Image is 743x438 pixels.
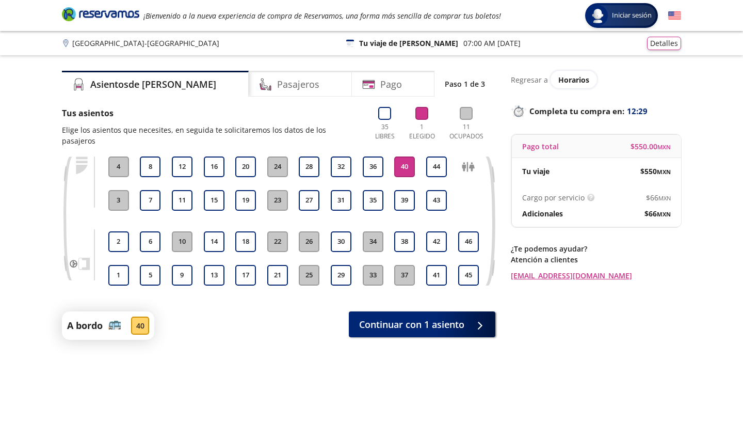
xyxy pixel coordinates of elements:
button: 5 [140,265,160,286]
button: 25 [299,265,319,286]
p: [GEOGRAPHIC_DATA] - [GEOGRAPHIC_DATA] [72,38,219,49]
i: Brand Logo [62,6,139,22]
button: 37 [394,265,415,286]
p: Regresar a [511,74,548,85]
button: 35 [363,190,383,211]
small: MXN [658,194,671,202]
button: 30 [331,231,351,252]
button: 46 [458,231,479,252]
h4: Pago [380,77,402,91]
p: Tu viaje de [PERSON_NAME] [359,38,458,49]
button: 11 [172,190,192,211]
button: 34 [363,231,383,252]
p: Tu viaje [522,166,550,177]
p: 35 Libres [370,122,399,141]
p: Paso 1 de 3 [445,79,485,89]
p: Completa tu compra en : [511,104,681,118]
button: 9 [172,265,192,286]
span: $ 66 [646,192,671,203]
button: 29 [331,265,351,286]
span: Continuar con 1 asiento [359,318,464,332]
p: Adicionales [522,208,563,219]
h4: Pasajeros [277,77,319,91]
button: 8 [140,157,160,177]
p: ¿Te podemos ayudar? [511,243,681,254]
button: 24 [267,157,288,177]
small: MXN [657,168,671,176]
button: 17 [235,265,256,286]
button: 32 [331,157,351,177]
button: 18 [235,231,256,252]
p: 1 Elegido [407,122,438,141]
button: 16 [204,157,224,177]
button: 43 [426,190,447,211]
p: Elige los asientos que necesites, en seguida te solicitaremos los datos de los pasajeros [62,124,360,146]
p: Pago total [522,141,559,152]
button: 1 [108,265,129,286]
button: 27 [299,190,319,211]
button: 41 [426,265,447,286]
button: 12 [172,157,192,177]
button: 42 [426,231,447,252]
button: 39 [394,190,415,211]
button: 22 [267,231,288,252]
p: Tus asientos [62,107,360,119]
button: 26 [299,231,319,252]
button: 3 [108,190,129,211]
button: 31 [331,190,351,211]
em: ¡Bienvenido a la nueva experiencia de compra de Reservamos, una forma más sencilla de comprar tus... [143,11,501,21]
button: 45 [458,265,479,286]
a: [EMAIL_ADDRESS][DOMAIN_NAME] [511,270,681,281]
button: 23 [267,190,288,211]
span: $ 550 [640,166,671,177]
div: Regresar a ver horarios [511,71,681,88]
p: 11 Ocupados [445,122,488,141]
span: $ 550.00 [631,141,671,152]
button: 19 [235,190,256,211]
span: 12:29 [627,105,648,117]
button: 28 [299,157,319,177]
button: 20 [235,157,256,177]
p: 07:00 AM [DATE] [463,38,521,49]
button: 2 [108,231,129,252]
small: MXN [657,143,671,151]
p: Cargo por servicio [522,192,585,203]
button: 36 [363,157,383,177]
button: 14 [204,231,224,252]
span: Horarios [558,75,589,85]
button: 6 [140,231,160,252]
span: $ 66 [644,208,671,219]
div: 40 [131,317,149,335]
button: Detalles [647,37,681,50]
button: 40 [394,157,415,177]
button: 7 [140,190,160,211]
p: Atención a clientes [511,254,681,265]
button: 38 [394,231,415,252]
button: 33 [363,265,383,286]
a: Brand Logo [62,6,139,25]
button: 4 [108,157,129,177]
p: A bordo [67,319,103,333]
span: Iniciar sesión [608,10,656,21]
small: MXN [657,210,671,218]
button: Continuar con 1 asiento [349,311,495,337]
button: 15 [204,190,224,211]
button: 13 [204,265,224,286]
button: 10 [172,231,192,252]
button: 44 [426,157,447,177]
button: 21 [267,265,288,286]
h4: Asientos de [PERSON_NAME] [90,77,216,91]
button: English [668,9,681,22]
